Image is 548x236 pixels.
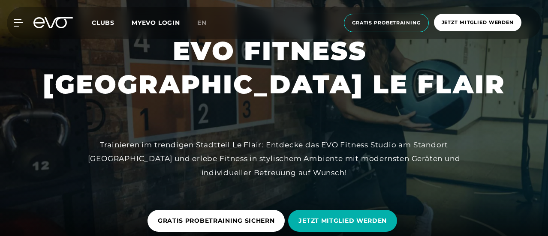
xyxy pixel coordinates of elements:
[197,18,217,28] a: en
[132,19,180,27] a: MYEVO LOGIN
[352,19,421,27] span: Gratis Probetraining
[92,19,114,27] span: Clubs
[197,19,207,27] span: en
[158,216,275,225] span: GRATIS PROBETRAINING SICHERN
[298,216,387,225] span: JETZT MITGLIED WERDEN
[43,34,506,101] h1: EVO FITNESS [GEOGRAPHIC_DATA] LE FLAIR
[81,138,467,179] div: Trainieren im trendigen Stadtteil Le Flair: Entdecke das EVO Fitness Studio am Standort [GEOGRAPH...
[92,18,132,27] a: Clubs
[442,19,514,26] span: Jetzt Mitglied werden
[341,14,431,32] a: Gratis Probetraining
[431,14,524,32] a: Jetzt Mitglied werden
